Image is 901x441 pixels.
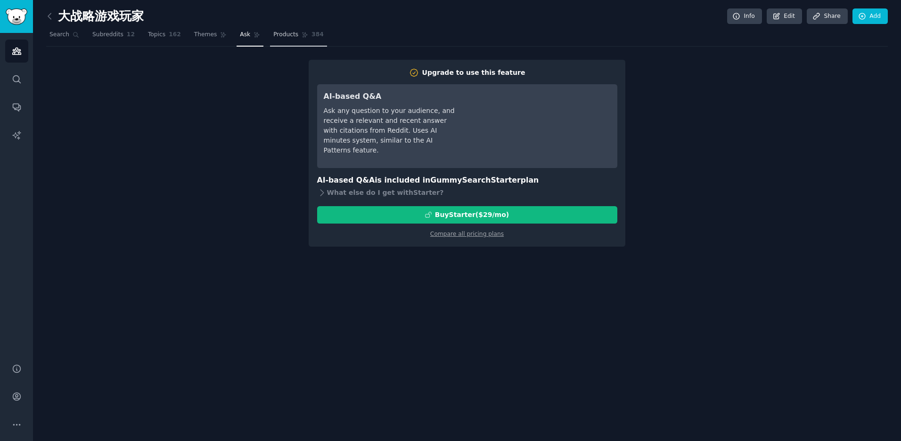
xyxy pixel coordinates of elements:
[430,176,520,184] span: GummySearch Starter
[727,8,762,24] a: Info
[430,231,504,237] a: Compare all pricing plans
[49,31,69,39] span: Search
[807,8,847,24] a: Share
[435,210,509,220] div: Buy Starter ($ 29 /mo )
[127,31,135,39] span: 12
[852,8,888,24] a: Add
[240,31,250,39] span: Ask
[317,175,617,186] h3: AI-based Q&A is included in plan
[148,31,165,39] span: Topics
[317,206,617,224] button: BuyStarter($29/mo)
[324,106,456,155] div: Ask any question to your audience, and receive a relevant and recent answer with citations from R...
[92,31,123,39] span: Subreddits
[191,27,230,47] a: Themes
[324,91,456,103] h3: AI-based Q&A
[46,9,144,24] h2: 大战略游戏玩家
[237,27,263,47] a: Ask
[6,8,27,25] img: GummySearch logo
[145,27,184,47] a: Topics162
[767,8,802,24] a: Edit
[273,31,298,39] span: Products
[311,31,324,39] span: 384
[317,186,617,200] div: What else do I get with Starter ?
[169,31,181,39] span: 162
[194,31,217,39] span: Themes
[46,27,82,47] a: Search
[270,27,327,47] a: Products384
[89,27,138,47] a: Subreddits12
[422,68,525,78] div: Upgrade to use this feature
